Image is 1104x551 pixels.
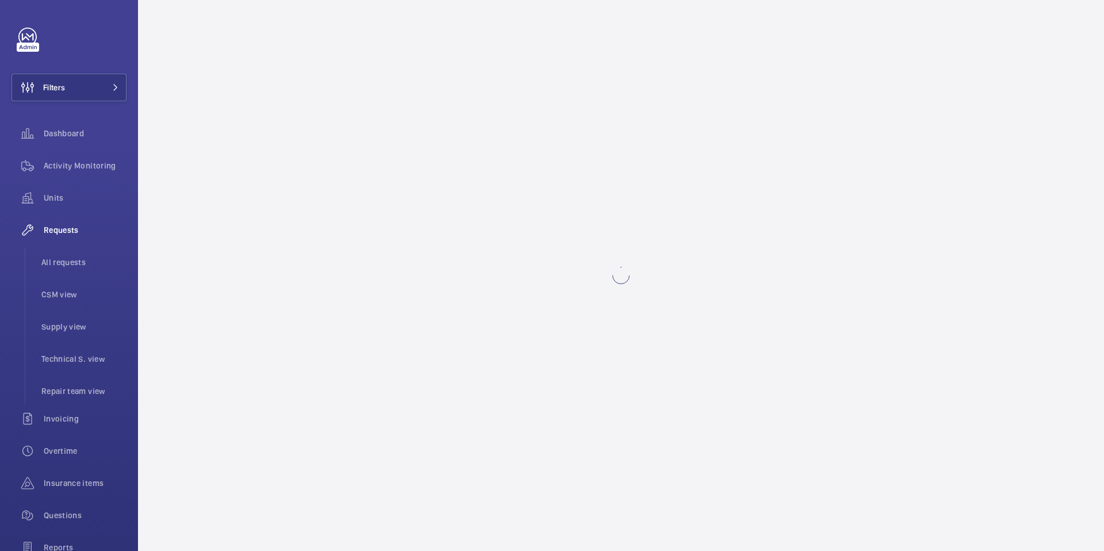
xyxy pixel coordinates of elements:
span: Units [44,192,126,204]
span: Activity Monitoring [44,160,126,171]
span: Questions [44,510,126,521]
span: All requests [41,257,126,268]
span: Dashboard [44,128,126,139]
span: Insurance items [44,477,126,489]
span: Invoicing [44,413,126,424]
span: Overtime [44,445,126,457]
span: Filters [43,82,65,93]
button: Filters [11,74,126,101]
span: Requests [44,224,126,236]
span: Technical S. view [41,353,126,365]
span: Supply view [41,321,126,332]
span: CSM view [41,289,126,300]
span: Repair team view [41,385,126,397]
